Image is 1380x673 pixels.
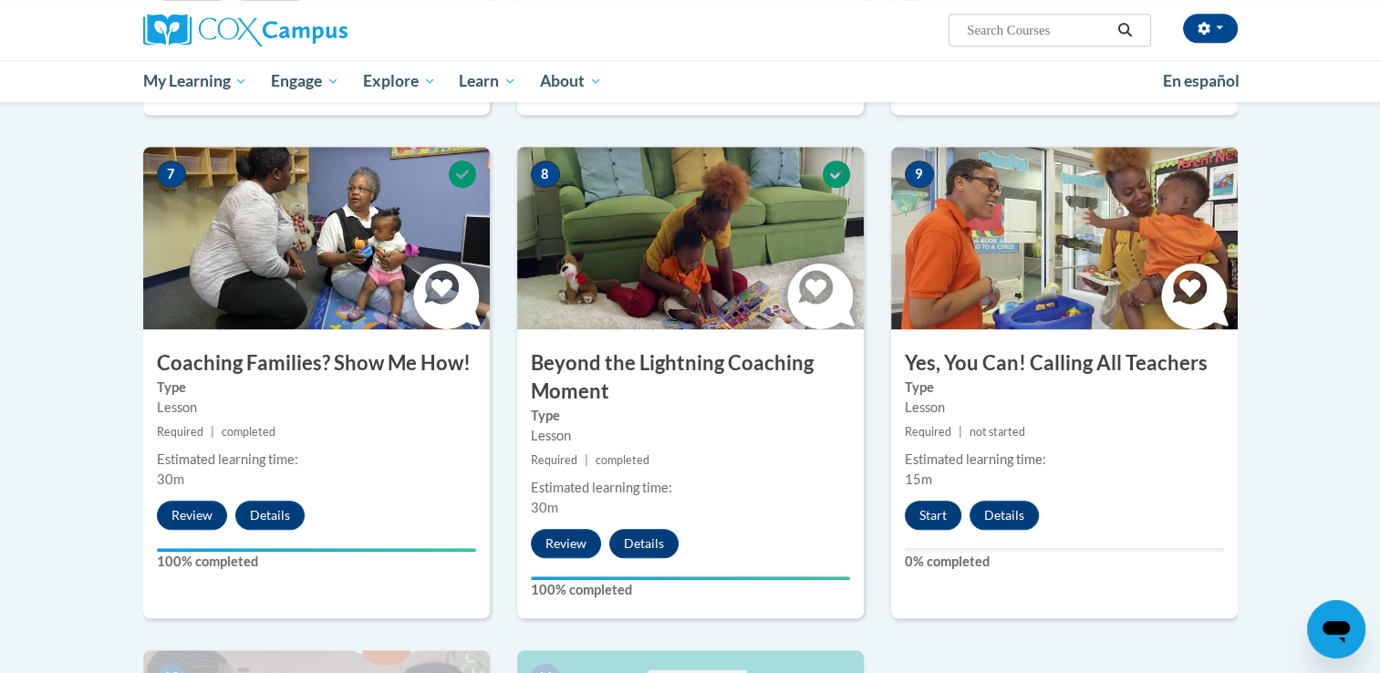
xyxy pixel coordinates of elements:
span: 30m [531,500,558,515]
img: Course Image [517,147,864,329]
span: Required [905,425,951,439]
span: completed [596,453,649,467]
a: Learn [447,60,528,102]
span: 8 [531,160,560,188]
div: Estimated learning time: [905,450,1224,470]
span: 7 [157,160,186,188]
div: Estimated learning time: [157,450,476,470]
span: 15m [905,471,932,487]
div: Lesson [157,398,476,418]
div: Estimated learning time: [531,478,850,498]
button: Search [1111,19,1138,41]
img: Cox Campus [143,14,348,47]
img: Course Image [143,147,490,329]
label: Type [157,378,476,398]
span: | [959,425,962,439]
span: not started [970,425,1025,439]
div: Lesson [905,398,1224,418]
span: | [211,425,214,439]
label: Type [905,378,1224,398]
h3: Beyond the Lightning Coaching Moment [517,349,864,406]
a: En español [1151,62,1251,100]
a: Cox Campus [143,14,490,47]
span: 9 [905,160,934,188]
span: Learn [459,70,516,92]
button: Review [157,501,227,530]
a: Engage [259,60,351,102]
h3: Coaching Families? Show Me How! [143,349,490,378]
a: Explore [351,60,448,102]
span: En español [1163,71,1240,90]
a: About [528,60,614,102]
h3: Yes, You Can! Calling All Teachers [891,349,1238,378]
span: 30m [157,471,184,487]
button: Review [531,529,601,558]
iframe: Button to launch messaging window [1307,600,1365,658]
span: About [540,70,602,92]
div: Lesson [531,426,850,446]
div: Your progress [157,548,476,552]
label: Type [531,406,850,426]
label: 0% completed [905,552,1224,572]
button: Details [970,501,1039,530]
div: Your progress [531,576,850,580]
label: 100% completed [531,580,850,600]
span: Explore [363,70,436,92]
button: Account Settings [1183,14,1238,43]
button: Details [609,529,679,558]
span: completed [222,425,275,439]
span: My Learning [142,70,247,92]
span: Engage [271,70,339,92]
span: Required [531,453,577,467]
input: Search Courses [965,19,1111,41]
img: Course Image [891,147,1238,329]
label: 100% completed [157,552,476,572]
span: Required [157,425,203,439]
button: Details [235,501,305,530]
a: My Learning [131,60,260,102]
button: Start [905,501,961,530]
span: | [585,453,588,467]
div: Main menu [116,60,1265,102]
